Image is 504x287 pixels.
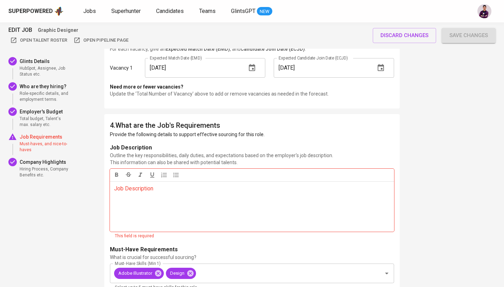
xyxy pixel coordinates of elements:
[110,83,394,90] p: Need more or fewer vacancies?
[156,7,185,16] a: Candidates
[8,6,64,16] a: Superpoweredapp logo
[257,8,272,15] span: NEW
[114,268,164,279] div: Adobe Illustrator
[382,268,392,278] button: Open
[20,116,70,128] span: Total budget, Talent's max. salary etc.
[83,8,96,14] span: Jobs
[20,108,70,115] p: Employer's Budget
[20,65,70,77] span: HubSpot, Assignee, Job Status etc.
[156,8,184,14] span: Candidates
[114,184,153,235] div: Job Description
[380,31,428,40] span: discard changes
[110,90,394,97] p: Update the 'Total Number of Vacancy' above to add or remove vacancies as needed in the forecast.
[110,64,133,71] p: Vacancy 1
[115,233,389,240] div: This field is required
[111,7,142,16] a: Superhunter
[110,120,394,131] h6: What are the Job's Requirements
[38,27,78,34] p: Graphic Designer
[166,270,189,276] span: Design
[110,121,115,129] span: 4 .
[20,159,70,166] p: Company Highlights
[477,4,491,18] img: erwin@glints.com
[231,7,272,16] a: GlintsGPT NEW
[442,28,496,43] button: Save changes
[240,46,305,52] b: Candidate Join Date (ECJD)
[8,35,69,46] button: Open Talent Roster
[73,36,128,44] span: Open Pipeline Page
[10,36,67,44] span: Open Talent Roster
[110,245,178,254] p: Must-Have Requirements
[20,91,70,103] span: Role-specific details, and employment terms.
[110,254,394,261] p: What is crucial for successful sourcing?
[231,8,255,14] span: GlintsGPT
[20,166,70,178] span: Hiring Process, Company Benefits etc.
[373,28,436,43] button: discard changes
[110,143,152,152] p: Job Description
[20,83,70,90] p: Who are they hiring?
[166,46,230,52] b: Expected Match Date (EMD)
[449,31,488,40] span: Save changes
[110,152,394,166] p: Outline the key responsibilities, daily duties, and expectations based on the employer's job desc...
[54,6,64,16] img: app logo
[110,131,394,138] p: Provide the following details to support effective sourcing for this role.
[20,141,70,153] span: Must-haves, and nice-to-haves
[8,7,53,15] div: Superpowered
[8,25,32,35] span: EDIT JOB
[199,7,217,16] a: Teams
[199,8,216,14] span: Teams
[20,133,70,140] p: Job Requirements
[166,268,196,279] div: Design
[111,8,141,14] span: Superhunter
[20,58,70,65] p: Glints Details
[83,7,97,16] a: Jobs
[114,270,156,276] span: Adobe Illustrator
[110,45,394,52] p: For each vacancy, give an , and .
[72,35,130,46] button: Open Pipeline Page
